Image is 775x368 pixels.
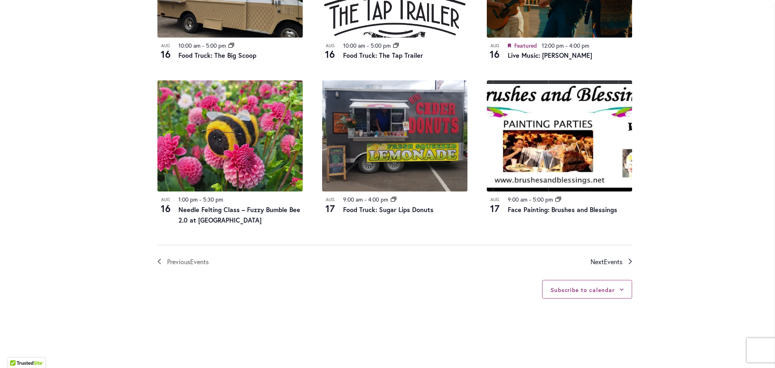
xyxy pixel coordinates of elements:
a: Food Truck: The Tap Trailer [343,51,423,59]
a: Previous Events [157,257,209,267]
a: Food Truck: The Big Scoop [178,51,256,59]
span: Aug [157,196,174,203]
a: Live Music: [PERSON_NAME] [508,51,592,59]
span: Aug [322,42,338,49]
a: Face Painting: Brushes and Blessings [508,205,617,214]
a: Food Truck: Sugar Lips Donuts [343,205,434,214]
time: 4:00 pm [368,196,388,203]
img: Brushes and Blessings – Face Painting [487,80,632,191]
a: Next Events [591,257,632,267]
time: 12:00 pm [542,42,564,49]
span: - [367,42,369,49]
span: - [199,196,201,203]
time: 10:00 am [343,42,365,49]
a: Needle Felting Class – Fuzzy Bumble Bee 2.0 at [GEOGRAPHIC_DATA] [178,205,300,224]
span: - [202,42,204,49]
span: Aug [487,42,503,49]
span: Aug [487,196,503,203]
img: Food Truck: Sugar Lips Apple Cider Donuts [322,80,467,191]
span: 17 [322,202,338,215]
span: Next [591,257,622,267]
time: 9:00 am [343,196,363,203]
img: d9e04540d3aa6b981c7f5085228e7473 [157,80,303,191]
iframe: Launch Accessibility Center [6,339,29,362]
time: 5:00 pm [371,42,391,49]
span: Aug [157,42,174,49]
time: 5:30 pm [203,196,223,203]
span: 16 [157,47,174,61]
span: 16 [322,47,338,61]
time: 9:00 am [508,196,528,203]
span: Events [190,257,209,266]
span: Events [604,257,622,266]
button: Subscribe to calendar [551,286,615,294]
time: 10:00 am [178,42,201,49]
time: 4:00 pm [569,42,589,49]
span: - [529,196,531,203]
span: - [364,196,367,203]
span: 17 [487,202,503,215]
time: 5:00 pm [533,196,553,203]
span: 16 [487,47,503,61]
em: Featured [508,41,511,50]
time: 5:00 pm [206,42,226,49]
time: 1:00 pm [178,196,198,203]
span: - [566,42,568,49]
span: Aug [322,196,338,203]
span: 16 [157,202,174,215]
span: Previous [167,257,209,267]
span: Featured [514,42,537,49]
